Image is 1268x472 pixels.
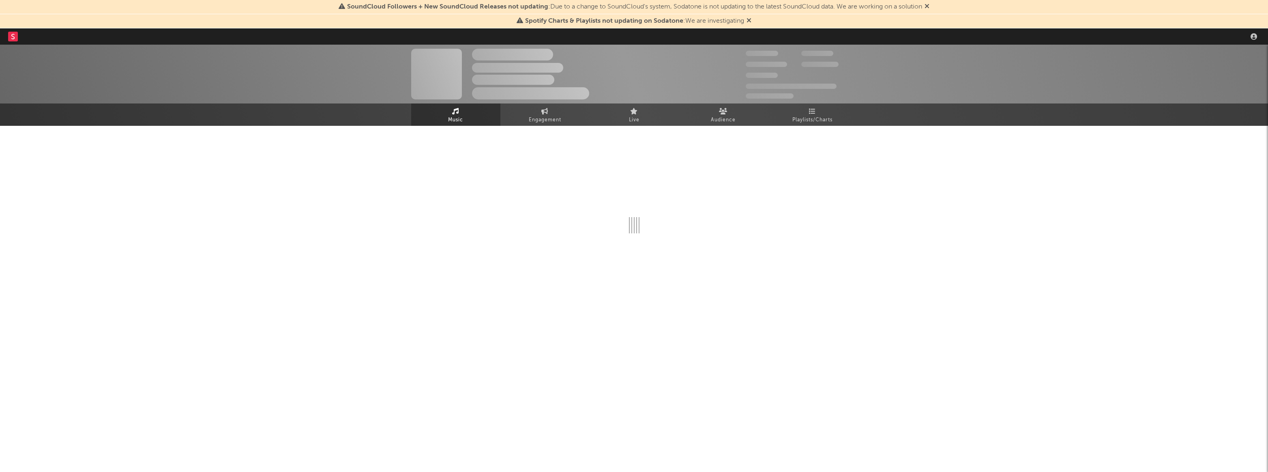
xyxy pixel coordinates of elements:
[525,18,744,24] span: : We are investigating
[746,84,837,89] span: 50.000.000 Monthly Listeners
[746,51,778,56] span: 300.000
[347,4,922,10] span: : Due to a change to SoundCloud's system, Sodatone is not updating to the latest SoundCloud data....
[768,103,857,126] a: Playlists/Charts
[746,62,787,67] span: 50.000.000
[679,103,768,126] a: Audience
[801,62,839,67] span: 1.000.000
[801,51,833,56] span: 100.000
[711,115,736,125] span: Audience
[411,103,500,126] a: Music
[746,73,778,78] span: 100.000
[792,115,832,125] span: Playlists/Charts
[529,115,561,125] span: Engagement
[448,115,463,125] span: Music
[747,18,751,24] span: Dismiss
[590,103,679,126] a: Live
[925,4,929,10] span: Dismiss
[629,115,639,125] span: Live
[746,93,794,99] span: Jump Score: 85.0
[525,18,683,24] span: Spotify Charts & Playlists not updating on Sodatone
[347,4,548,10] span: SoundCloud Followers + New SoundCloud Releases not updating
[500,103,590,126] a: Engagement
